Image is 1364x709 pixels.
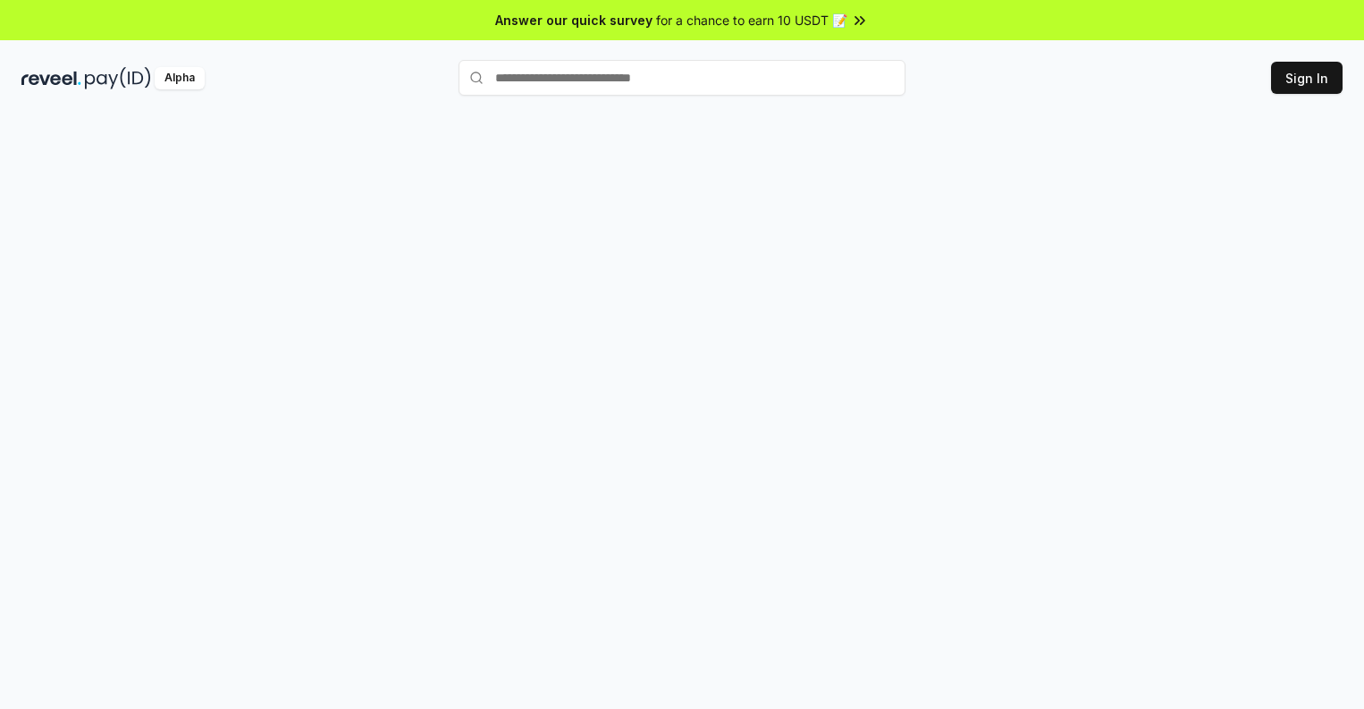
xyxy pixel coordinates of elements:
[656,11,847,30] span: for a chance to earn 10 USDT 📝
[1271,62,1343,94] button: Sign In
[21,67,81,89] img: reveel_dark
[495,11,653,30] span: Answer our quick survey
[85,67,151,89] img: pay_id
[155,67,205,89] div: Alpha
